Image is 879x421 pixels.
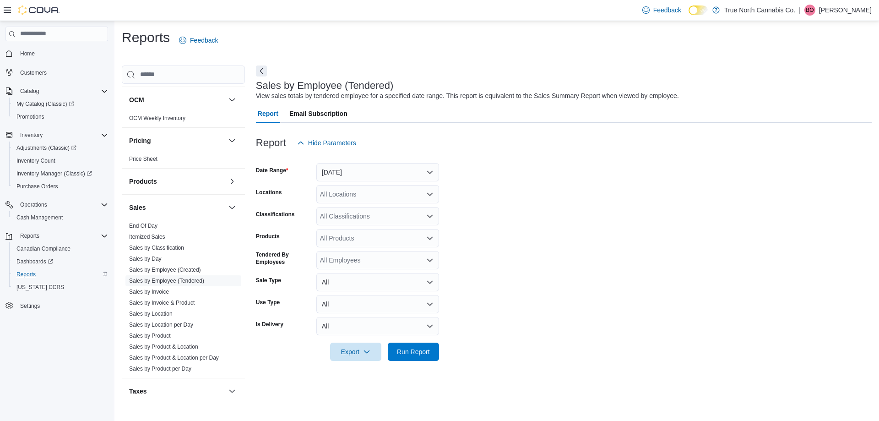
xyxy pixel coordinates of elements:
span: My Catalog (Classic) [16,100,74,108]
div: Sales [122,220,245,378]
span: Promotions [16,113,44,120]
a: Dashboards [9,255,112,268]
button: Run Report [388,343,439,361]
a: Price Sheet [129,156,157,162]
span: Dashboards [16,258,53,265]
button: Inventory [16,130,46,141]
button: Open list of options [426,235,434,242]
a: Sales by Employee (Tendered) [129,278,204,284]
button: Customers [2,66,112,79]
span: Inventory Manager (Classic) [13,168,108,179]
label: Date Range [256,167,288,174]
button: Sales [129,203,225,212]
span: Report [258,104,278,123]
span: Sales by Invoice [129,288,169,295]
button: Reports [9,268,112,281]
span: Purchase Orders [13,181,108,192]
h3: Report [256,137,286,148]
a: Sales by Product per Day [129,366,191,372]
a: Itemized Sales [129,234,165,240]
button: Taxes [129,387,225,396]
a: Adjustments (Classic) [9,142,112,154]
h3: Products [129,177,157,186]
label: Products [256,233,280,240]
span: Customers [20,69,47,77]
span: Inventory [16,130,108,141]
button: Reports [16,230,43,241]
span: Inventory Count [13,155,108,166]
span: Cash Management [13,212,108,223]
button: [DATE] [316,163,439,181]
span: Sales by Classification [129,244,184,252]
span: Promotions [13,111,108,122]
button: Sales [227,202,238,213]
a: Promotions [13,111,48,122]
label: Locations [256,189,282,196]
button: OCM [227,94,238,105]
a: My Catalog (Classic) [9,98,112,110]
span: [US_STATE] CCRS [16,284,64,291]
a: Home [16,48,38,59]
span: Settings [16,300,108,312]
nav: Complex example [5,43,108,336]
h3: Pricing [129,136,151,145]
button: Catalog [16,86,43,97]
span: OCM Weekly Inventory [129,115,185,122]
label: Is Delivery [256,321,283,328]
button: All [316,295,439,313]
a: Reports [13,269,39,280]
div: Pricing [122,153,245,168]
span: BO [806,5,814,16]
span: Reports [16,230,108,241]
button: Taxes [227,386,238,397]
span: Home [16,48,108,59]
button: Promotions [9,110,112,123]
div: Ben O'Brien [804,5,815,16]
span: Email Subscription [289,104,347,123]
label: Use Type [256,299,280,306]
span: Price Sheet [129,155,157,163]
a: Settings [16,301,43,312]
button: Operations [16,199,51,210]
button: Purchase Orders [9,180,112,193]
span: Reports [20,232,39,240]
label: Tendered By Employees [256,251,313,266]
a: Sales by Invoice & Product [129,300,195,306]
h3: OCM [129,95,144,104]
button: Next [256,66,267,77]
button: Settings [2,299,112,312]
h1: Reports [122,28,170,47]
button: Hide Parameters [293,134,360,152]
a: Customers [16,67,50,78]
span: Reports [13,269,108,280]
a: Sales by Day [129,256,162,262]
span: Settings [20,302,40,310]
button: Canadian Compliance [9,242,112,255]
span: Export [336,343,376,361]
a: Inventory Count [13,155,59,166]
span: Operations [16,199,108,210]
span: Home [20,50,35,57]
span: Sales by Product & Location [129,343,198,350]
a: Dashboards [13,256,57,267]
span: Sales by Product & Location per Day [129,354,219,361]
p: True North Cannabis Co. [724,5,795,16]
button: Open list of options [426,213,434,220]
span: Sales by Location [129,310,173,317]
span: Catalog [16,86,108,97]
a: End Of Day [129,223,157,229]
span: Customers [16,66,108,78]
a: Sales by Product [129,333,171,339]
a: Feedback [639,1,685,19]
span: Inventory Manager (Classic) [16,170,92,177]
button: Open list of options [426,191,434,198]
button: Cash Management [9,211,112,224]
a: Sales by Employee (Created) [129,267,201,273]
a: Sales by Location per Day [129,322,193,328]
